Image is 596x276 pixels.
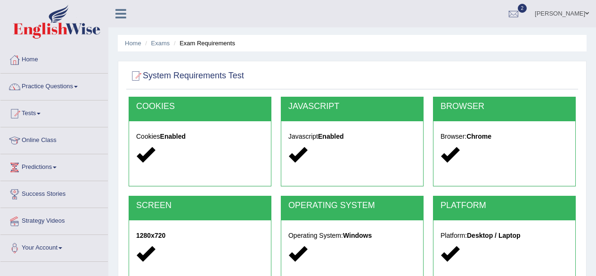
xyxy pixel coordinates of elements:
[466,133,491,140] strong: Chrome
[467,232,521,239] strong: Desktop / Laptop
[0,181,108,205] a: Success Stories
[0,127,108,151] a: Online Class
[125,40,141,47] a: Home
[0,100,108,124] a: Tests
[441,133,568,140] h5: Browser:
[288,133,416,140] h5: Javascript
[288,201,416,210] h2: OPERATING SYSTEM
[288,232,416,239] h5: Operating System:
[441,201,568,210] h2: PLATFORM
[136,102,264,111] h2: COOKIES
[136,201,264,210] h2: SCREEN
[343,232,372,239] strong: Windows
[288,102,416,111] h2: JAVASCRIPT
[518,4,527,13] span: 2
[129,69,244,83] h2: System Requirements Test
[151,40,170,47] a: Exams
[136,133,264,140] h5: Cookies
[0,74,108,97] a: Practice Questions
[160,133,186,140] strong: Enabled
[171,39,235,48] li: Exam Requirements
[441,102,568,111] h2: BROWSER
[0,154,108,178] a: Predictions
[0,208,108,232] a: Strategy Videos
[441,232,568,239] h5: Platform:
[0,235,108,259] a: Your Account
[136,232,165,239] strong: 1280x720
[318,133,343,140] strong: Enabled
[0,47,108,70] a: Home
